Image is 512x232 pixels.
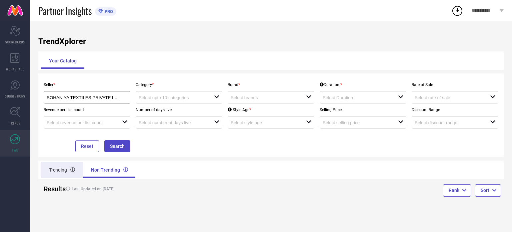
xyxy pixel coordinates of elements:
[136,107,222,112] p: Number of days live
[44,107,130,112] p: Revenue per List count
[41,53,85,69] div: Your Catalog
[323,95,390,100] input: Select Duration
[139,120,206,125] input: Select number of days live
[75,140,99,152] button: Reset
[6,66,24,71] span: WORKSPACE
[443,184,471,196] button: Rank
[415,95,482,100] input: Select rate of sale
[38,4,92,18] span: Partner Insights
[228,107,251,112] div: Style Age
[323,120,390,125] input: Select selling price
[475,184,501,196] button: Sort
[412,107,498,112] p: Discount Range
[231,120,298,125] input: Select style age
[451,5,463,17] div: Open download list
[38,37,504,46] h1: TrendXplorer
[231,95,298,100] input: Select brands
[44,82,130,87] p: Seller
[320,82,342,87] div: Duration
[415,120,482,125] input: Select discount range
[5,93,25,98] span: SUGGESTIONS
[47,94,127,100] div: SOHANIYA TEXTILES PRIVATE LIMITED ( 24110 )
[12,148,18,153] span: FWD
[103,9,113,14] span: PRO
[228,82,314,87] p: Brand
[412,82,498,87] p: Rate of Sale
[47,120,114,125] input: Select revenue per list count
[139,95,206,100] input: Select upto 10 categories
[41,162,83,178] div: Trending
[47,95,119,100] input: Select seller
[9,121,21,126] span: TRENDS
[104,140,130,152] button: Search
[320,107,406,112] p: Selling Price
[63,187,247,191] h4: Last Updated on [DATE]
[5,39,25,44] span: SCORECARDS
[44,185,57,193] h2: Results
[83,162,136,178] div: Non Trending
[136,82,222,87] p: Category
